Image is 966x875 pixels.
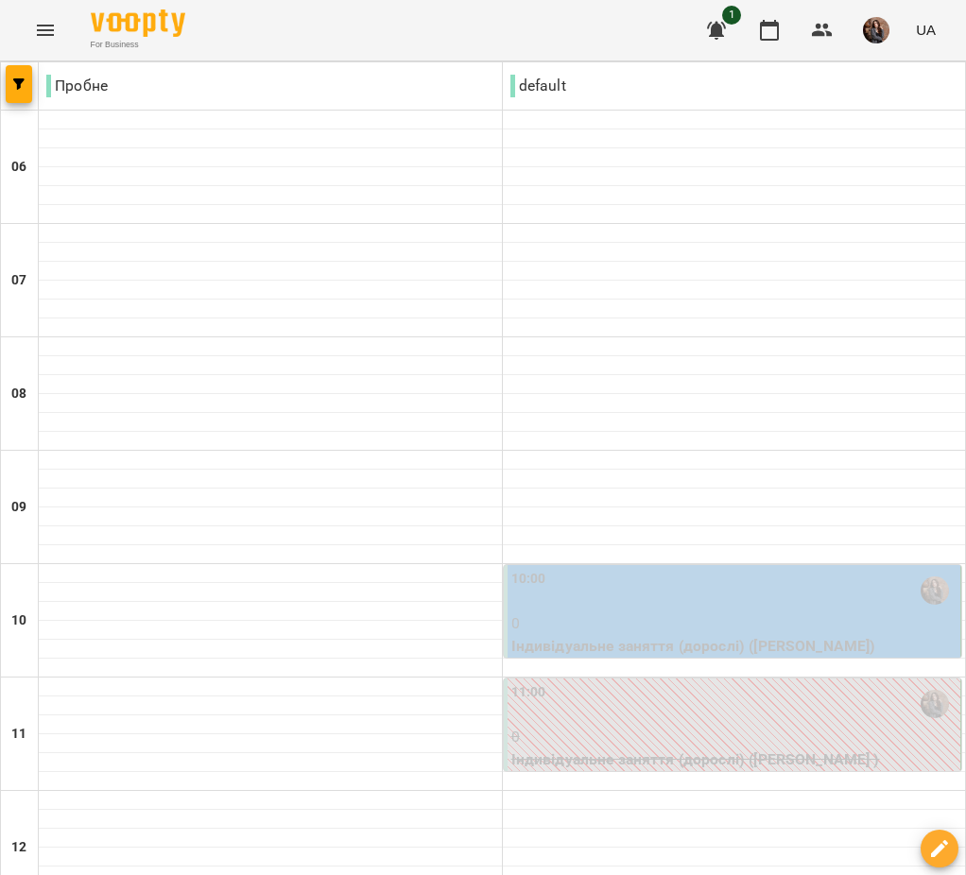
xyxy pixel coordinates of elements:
label: 10:00 [511,569,546,590]
p: 0 [511,612,957,635]
img: Voopty Logo [91,9,185,37]
p: Пробне [46,75,108,97]
img: Прокопенко Поліна Олександрівна [921,690,949,718]
h6: 08 [11,384,26,404]
h6: 06 [11,157,26,178]
button: Menu [23,8,68,53]
span: UA [916,20,936,40]
p: Індивідуальне заняття (дорослі) ([PERSON_NAME] ) [511,748,957,771]
img: Прокопенко Поліна Олександрівна [921,576,949,605]
h6: 11 [11,724,26,745]
h6: 10 [11,610,26,631]
h6: 12 [11,837,26,858]
img: 6c17d95c07e6703404428ddbc75e5e60.jpg [863,17,889,43]
p: Індивідуальне заняття (дорослі) ([PERSON_NAME]) [511,635,957,658]
label: 11:00 [511,682,546,703]
span: 1 [722,6,741,25]
p: default [510,75,566,97]
h6: 07 [11,270,26,291]
h6: 09 [11,497,26,518]
button: UA [908,12,943,47]
span: For Business [91,39,185,51]
p: 0 [511,726,957,748]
